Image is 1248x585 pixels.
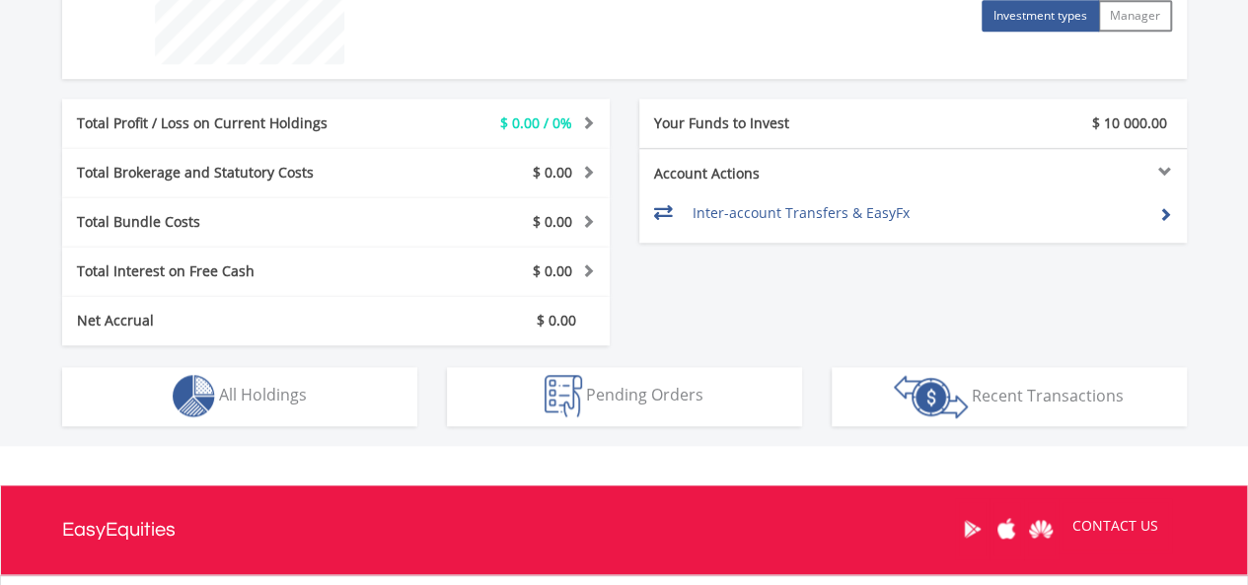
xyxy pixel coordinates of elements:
[173,375,215,417] img: holdings-wht.png
[639,113,914,133] div: Your Funds to Invest
[545,375,582,417] img: pending_instructions-wht.png
[62,261,382,281] div: Total Interest on Free Cash
[62,311,382,330] div: Net Accrual
[500,113,572,132] span: $ 0.00 / 0%
[586,384,703,405] span: Pending Orders
[990,498,1024,559] a: Apple
[62,163,382,183] div: Total Brokerage and Statutory Costs
[62,485,176,574] a: EasyEquities
[639,164,914,183] div: Account Actions
[447,367,802,426] button: Pending Orders
[1092,113,1167,132] span: $ 10 000.00
[533,163,572,182] span: $ 0.00
[1024,498,1059,559] a: Huawei
[62,367,417,426] button: All Holdings
[533,212,572,231] span: $ 0.00
[693,198,1143,228] td: Inter-account Transfers & EasyFx
[62,113,382,133] div: Total Profit / Loss on Current Holdings
[832,367,1187,426] button: Recent Transactions
[533,261,572,280] span: $ 0.00
[1059,498,1172,553] a: CONTACT US
[537,311,576,329] span: $ 0.00
[219,384,307,405] span: All Holdings
[972,384,1124,405] span: Recent Transactions
[955,498,990,559] a: Google Play
[894,375,968,418] img: transactions-zar-wht.png
[62,212,382,232] div: Total Bundle Costs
